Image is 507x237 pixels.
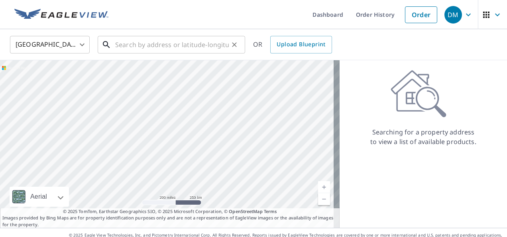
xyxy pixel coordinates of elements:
[229,208,262,214] a: OpenStreetMap
[370,127,477,146] p: Searching for a property address to view a list of available products.
[63,208,277,215] span: © 2025 TomTom, Earthstar Geographics SIO, © 2025 Microsoft Corporation, ©
[229,39,240,50] button: Clear
[115,34,229,56] input: Search by address or latitude-longitude
[444,6,462,24] div: DM
[28,187,49,207] div: Aerial
[264,208,277,214] a: Terms
[318,181,330,193] a: Current Level 5, Zoom In
[10,34,90,56] div: [GEOGRAPHIC_DATA]
[270,36,332,53] a: Upload Blueprint
[253,36,332,53] div: OR
[14,9,108,21] img: EV Logo
[405,6,437,23] a: Order
[318,193,330,205] a: Current Level 5, Zoom Out
[10,187,69,207] div: Aerial
[277,39,325,49] span: Upload Blueprint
